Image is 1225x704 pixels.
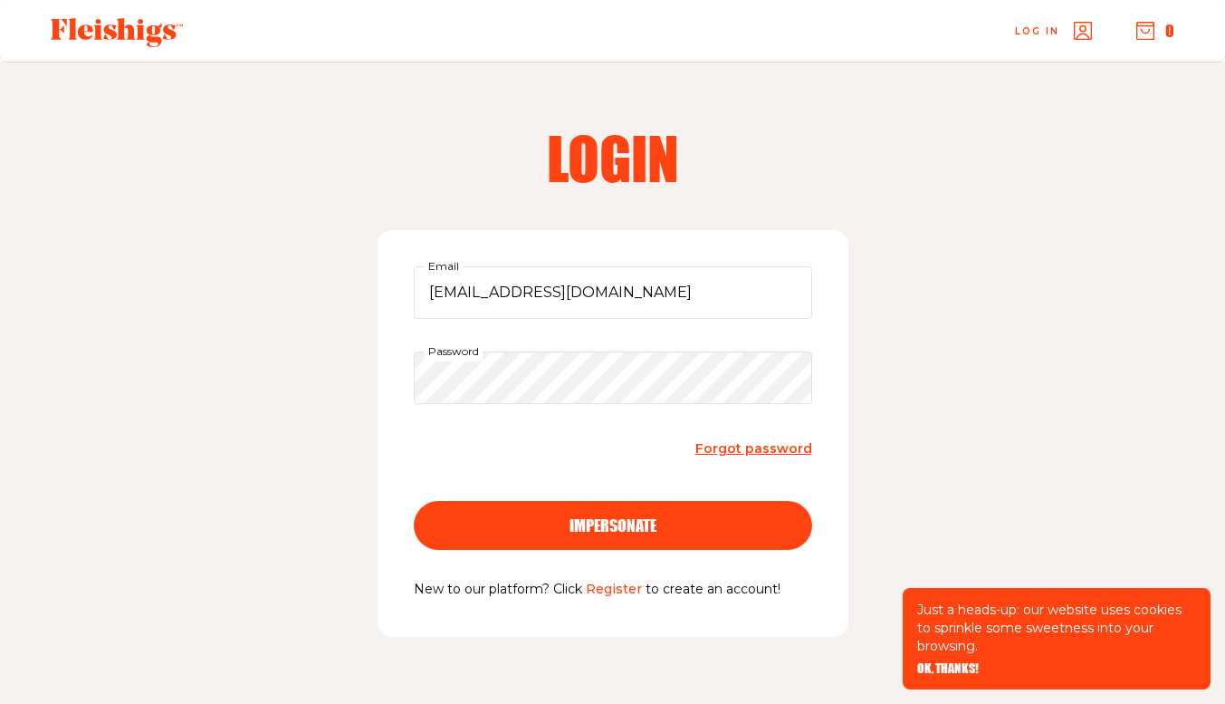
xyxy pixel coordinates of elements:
[414,266,812,319] input: Email
[425,342,483,362] label: Password
[695,437,812,461] a: Forgot password
[1015,22,1092,40] a: Log in
[695,440,812,457] span: Forgot password
[586,581,642,597] a: Register
[1136,21,1174,41] button: 0
[917,601,1196,655] p: Just a heads-up: our website uses cookies to sprinkle some sweetness into your browsing.
[917,662,979,675] button: OK, THANKS!
[414,352,812,404] input: Password
[569,517,656,534] span: impersonate
[1015,24,1059,38] span: Log in
[414,579,812,601] p: New to our platform? Click to create an account!
[414,501,812,550] button: impersonate
[381,129,845,187] h2: Login
[425,256,463,276] label: Email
